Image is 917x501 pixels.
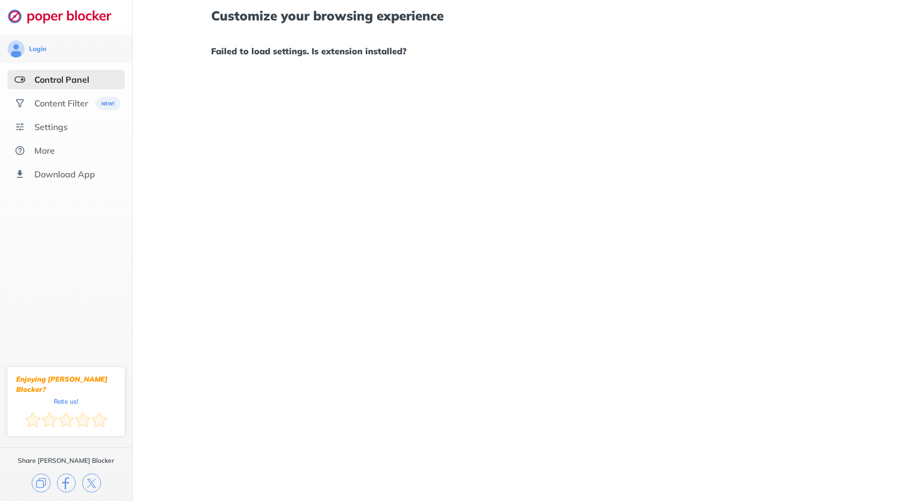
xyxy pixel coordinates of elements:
[34,74,89,85] div: Control Panel
[95,97,121,110] img: menuBanner.svg
[211,9,839,23] h1: Customize your browsing experience
[32,474,50,492] img: copy.svg
[8,9,123,24] img: logo-webpage.svg
[211,44,839,58] h1: Failed to load settings. Is extension installed?
[16,374,116,395] div: Enjoying [PERSON_NAME] Blocker?
[15,98,25,109] img: social.svg
[57,474,76,492] img: facebook.svg
[34,169,95,180] div: Download App
[15,169,25,180] img: download-app.svg
[15,74,25,85] img: features-selected.svg
[18,456,114,465] div: Share [PERSON_NAME] Blocker
[82,474,101,492] img: x.svg
[34,121,68,132] div: Settings
[15,121,25,132] img: settings.svg
[8,40,25,58] img: avatar.svg
[54,399,78,404] div: Rate us!
[34,98,88,109] div: Content Filter
[29,45,46,53] div: Login
[15,145,25,156] img: about.svg
[34,145,55,156] div: More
